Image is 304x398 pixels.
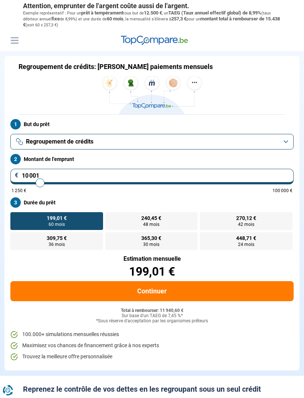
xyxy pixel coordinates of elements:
[107,16,123,22] span: 60 mois
[10,154,294,164] label: Montant de l'emprunt
[10,197,294,208] label: Durée du prêt
[23,10,281,28] p: Exemple représentatif : Pour un tous but de , un (taux débiteur annuel de 8,99%) et une durée de ...
[10,281,294,301] button: Continuer
[141,216,161,221] span: 240,45 €
[236,236,256,241] span: 448,71 €
[81,10,123,16] span: prêt à tempérament
[49,242,65,247] span: 36 mois
[121,36,188,45] img: TopCompare
[100,76,204,114] img: TopCompare.be
[23,2,281,10] p: Attention, emprunter de l'argent coûte aussi de l'argent.
[168,10,261,16] span: TAEG (Taux annuel effectif global) de 8,99%
[23,385,281,394] h2: Reprenez le contrôle de vos dettes en les regroupant sous un seul crédit
[236,216,256,221] span: 270,12 €
[10,331,294,338] li: 100.000+ simulations mensuelles réussies
[47,216,67,221] span: 199,01 €
[19,63,213,71] h1: Regroupement de crédits: [PERSON_NAME] paiements mensuels
[10,308,294,313] div: Total à rembourser: 11 940,60 €
[141,236,161,241] span: 365,30 €
[49,222,65,227] span: 60 mois
[171,16,186,22] span: 257,3 €
[238,242,254,247] span: 24 mois
[272,188,293,193] span: 100 000 €
[47,236,67,241] span: 309,75 €
[10,353,294,361] li: Trouvez la meilleure offre personnalisée
[10,134,294,149] button: Regroupement de crédits
[10,266,294,277] div: 199,01 €
[144,10,162,16] span: 12.500 €
[238,222,254,227] span: 42 mois
[10,256,294,262] div: Estimation mensuelle
[10,319,294,324] div: *Sous réserve d'acceptation par les organismes prêteurs
[9,35,20,46] button: Menu
[143,222,159,227] span: 48 mois
[11,188,26,193] span: 1 250 €
[10,313,294,319] div: Sur base d'un TAEG de 7,45 %*
[26,138,93,146] span: Regroupement de crédits
[10,119,294,129] label: But du prêt
[10,342,294,349] li: Maximisez vos chances de financement grâce à nos experts
[143,242,159,247] span: 30 mois
[23,16,280,27] span: montant total à rembourser de 15.438 €
[15,172,19,178] span: €
[52,16,60,22] span: fixe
